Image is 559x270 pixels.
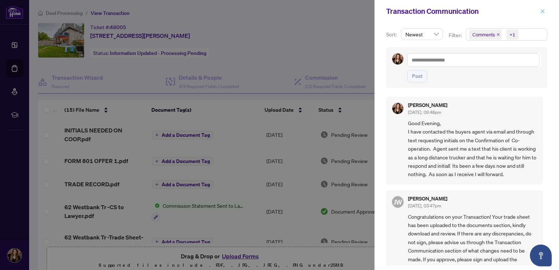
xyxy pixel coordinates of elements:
span: [DATE], 09:48pm [408,110,441,115]
span: close [496,33,500,36]
img: Profile Icon [392,53,403,64]
img: Profile Icon [392,103,403,114]
span: Comments [472,31,495,38]
span: Good Evening, I have contacted the buyers agent via email and through text requesting initials on... [408,119,537,179]
div: +1 [510,31,515,38]
p: Sort: [386,31,398,39]
div: Transaction Communication [386,6,538,17]
h5: [PERSON_NAME] [408,196,447,201]
span: close [540,9,545,14]
span: JW [393,197,402,207]
button: Open asap [530,245,552,266]
button: Post [407,70,427,82]
span: Newest [405,29,439,40]
span: [DATE], 03:47pm [408,203,441,209]
p: Filter: [449,31,463,39]
span: Comments [469,29,502,40]
h5: [PERSON_NAME] [408,103,447,108]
